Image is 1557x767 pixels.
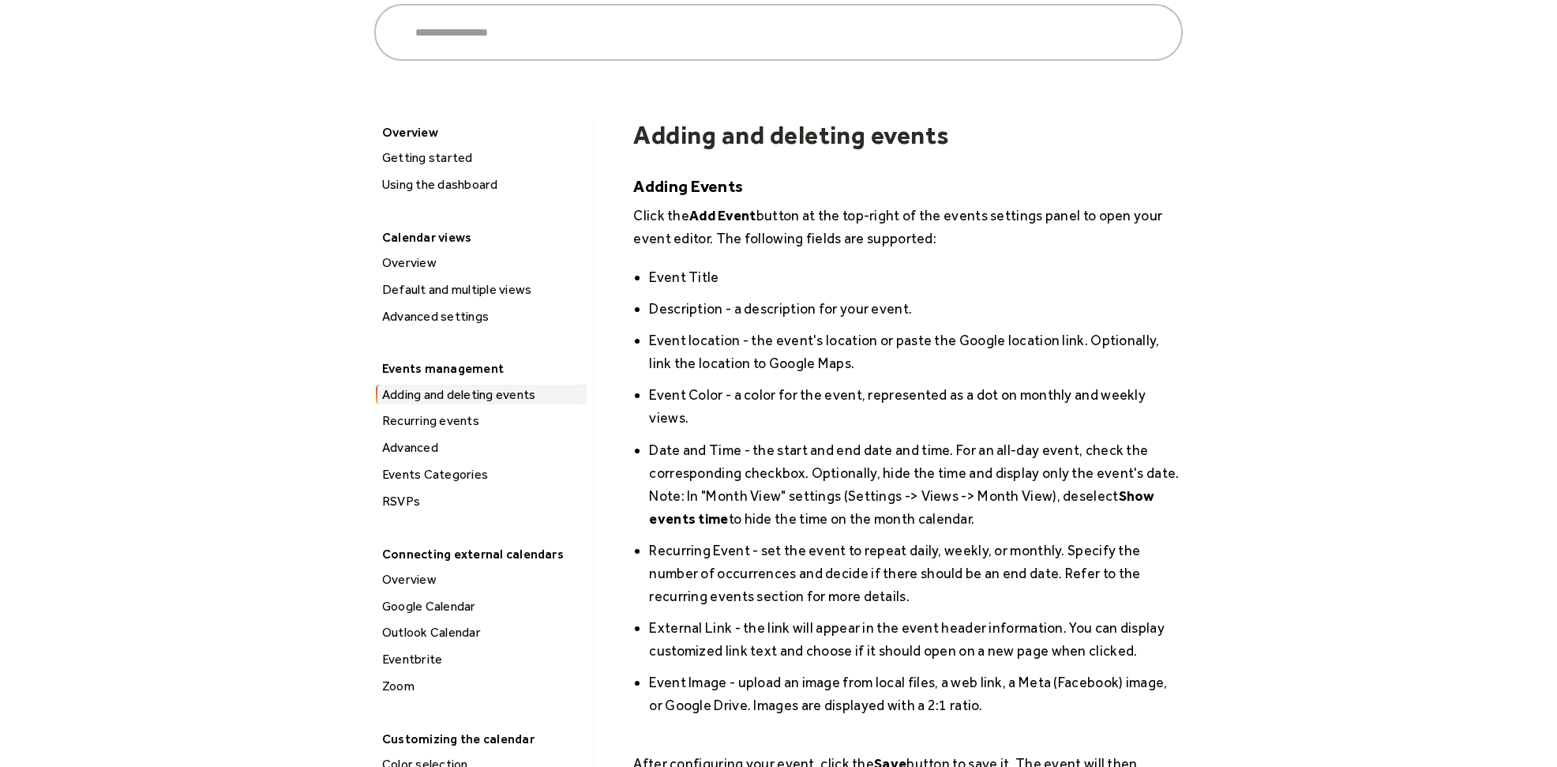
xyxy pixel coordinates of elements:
div: Events management [374,356,585,381]
a: Overview [376,253,587,273]
a: Advanced [376,438,587,458]
h5: Adding Events [633,175,1183,197]
a: Advanced settings [376,306,587,327]
div: RSVPs [377,491,587,512]
div: Default and multiple views [377,280,587,300]
div: Connecting external calendars [374,542,585,566]
a: Google Calendar [376,596,587,617]
li: Description - a description for your event. [649,297,1183,320]
a: Using the dashboard [376,175,587,195]
li: Event Color - a color for the event, represented as a dot on monthly and weekly views. [649,383,1183,429]
div: Using the dashboard [377,175,587,195]
h1: Adding and deleting events [633,120,1183,150]
p: Click the button at the top-right of the events settings panel to open your event editor. The fol... [633,204,1183,250]
li: Recurring Event - set the event to repeat daily, weekly, or monthly. Specify the number of occurr... [649,539,1183,607]
div: Calendar views [374,225,585,250]
li: Date and Time - the start and end date and time. For an all-day event, check the corresponding ch... [649,438,1183,530]
div: Zoom [377,676,587,697]
div: Advanced settings [377,306,587,327]
a: Getting started [376,148,587,168]
li: Event Title [649,265,1183,288]
a: Recurring events [376,411,587,431]
div: Adding and deleting events [377,385,587,405]
a: Overview [376,570,587,590]
a: Zoom [376,676,587,697]
div: Recurring events [377,411,587,431]
div: Advanced [377,438,587,458]
li: Event location - the event's location or paste the Google location link. Optionally, link the loc... [649,329,1183,374]
div: Outlook Calendar [377,622,587,643]
a: Events Categories [376,464,587,485]
a: Adding and deleting events [376,385,587,405]
div: Overview [374,120,585,145]
a: Default and multiple views [376,280,587,300]
a: Outlook Calendar [376,622,587,643]
div: Getting started [377,148,587,168]
li: External Link - the link will appear in the event header information. You can display customized ... [649,616,1183,662]
li: Event Image - upload an image from local files, a web link, a Meta (Facebook) image, or Google Dr... [649,671,1183,716]
div: Customizing the calendar [374,727,585,751]
div: Events Categories [377,464,587,485]
strong: Show events time [649,487,1154,527]
div: Google Calendar [377,596,587,617]
strong: Add Event [689,207,756,224]
div: Overview [377,570,587,590]
a: RSVPs [376,491,587,512]
div: Eventbrite [377,649,587,670]
a: Eventbrite [376,649,587,670]
div: Overview [377,253,587,273]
